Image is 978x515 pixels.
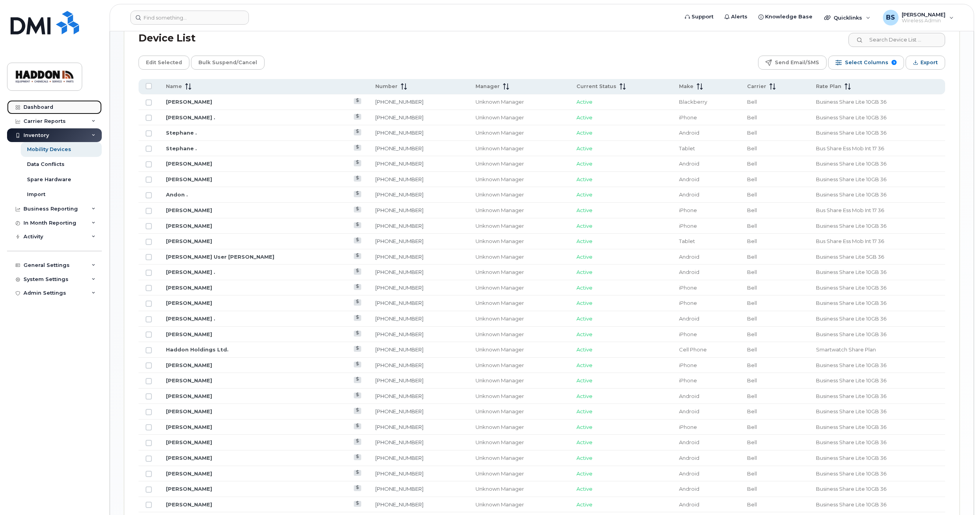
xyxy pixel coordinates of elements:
[354,315,361,321] a: View Last Bill
[679,439,699,445] span: Android
[816,377,886,384] span: Business Share Lite 10GB 36
[816,501,886,508] span: Business Share Lite 10GB 36
[679,238,695,244] span: Tablet
[475,253,562,261] div: Unknown Manager
[354,423,361,429] a: View Last Bill
[354,114,361,120] a: View Last Bill
[576,207,593,213] span: Active
[375,207,423,213] a: [PHONE_NUMBER]
[375,160,423,167] a: [PHONE_NUMBER]
[692,13,713,21] span: Support
[747,424,757,430] span: Bell
[679,176,699,182] span: Android
[475,331,562,338] div: Unknown Manager
[747,377,757,384] span: Bell
[747,439,757,445] span: Bell
[679,269,699,275] span: Android
[747,254,757,260] span: Bell
[747,99,757,105] span: Bell
[354,222,361,228] a: View Last Bill
[475,470,562,477] div: Unknown Manager
[576,160,593,167] span: Active
[576,393,593,399] span: Active
[354,268,361,274] a: View Last Bill
[576,130,593,136] span: Active
[816,362,886,368] span: Business Share Lite 10GB 36
[747,486,757,492] span: Bell
[130,11,249,25] input: Find something...
[354,284,361,290] a: View Last Bill
[679,486,699,492] span: Android
[816,160,886,167] span: Business Share Lite 10GB 36
[816,300,886,306] span: Business Share Lite 10GB 36
[816,439,886,445] span: Business Share Lite 10GB 36
[475,393,562,400] div: Unknown Manager
[354,362,361,367] a: View Last Bill
[375,191,423,198] a: [PHONE_NUMBER]
[576,223,593,229] span: Active
[679,346,707,353] span: Cell Phone
[166,315,215,322] a: [PERSON_NAME] .
[747,346,757,353] span: Bell
[354,238,361,243] a: View Last Bill
[576,346,593,353] span: Active
[816,207,884,213] span: Bus Share Ess Mob Int 17 36
[166,223,212,229] a: [PERSON_NAME]
[354,98,361,104] a: View Last Bill
[845,57,888,68] span: Select Columns
[747,176,757,182] span: Bell
[354,253,361,259] a: View Last Bill
[475,191,562,198] div: Unknown Manager
[816,254,884,260] span: Business Share Lite 5GB 36
[166,362,212,368] a: [PERSON_NAME]
[765,13,812,21] span: Knowledge Base
[354,470,361,476] a: View Last Bill
[758,56,827,70] button: Send Email/SMS
[475,501,562,508] div: Unknown Manager
[747,331,757,337] span: Bell
[375,130,423,136] a: [PHONE_NUMBER]
[375,331,423,337] a: [PHONE_NUMBER]
[475,176,562,183] div: Unknown Manager
[747,238,757,244] span: Bell
[354,129,361,135] a: View Last Bill
[576,408,593,414] span: Active
[731,13,747,21] span: Alerts
[816,238,884,244] span: Bus Share Ess Mob Int 17 36
[166,346,229,353] a: Haddon Holdings Ltd.
[375,254,423,260] a: [PHONE_NUMBER]
[576,83,616,90] span: Current Status
[375,439,423,445] a: [PHONE_NUMBER]
[354,145,361,151] a: View Last Bill
[816,470,886,477] span: Business Share Lite 10GB 36
[747,160,757,167] span: Bell
[679,424,697,430] span: iPhone
[816,486,886,492] span: Business Share Lite 10GB 36
[679,223,697,229] span: iPhone
[576,331,593,337] span: Active
[679,501,699,508] span: Android
[576,486,593,492] span: Active
[166,331,212,337] a: [PERSON_NAME]
[920,57,938,68] span: Export
[354,191,361,197] a: View Last Bill
[166,99,212,105] a: [PERSON_NAME]
[747,362,757,368] span: Bell
[753,9,818,25] a: Knowledge Base
[679,362,697,368] span: iPhone
[375,300,423,306] a: [PHONE_NUMBER]
[679,300,697,306] span: iPhone
[902,11,946,18] span: [PERSON_NAME]
[576,99,593,105] span: Active
[576,285,593,291] span: Active
[816,408,886,414] span: Business Share Lite 10GB 36
[747,285,757,291] span: Bell
[816,145,884,151] span: Bus Share Ess Mob Int 17 36
[679,99,707,105] span: Blackberry
[375,238,423,244] a: [PHONE_NUMBER]
[747,83,766,90] span: Carrier
[166,269,215,275] a: [PERSON_NAME] .
[679,377,697,384] span: iPhone
[816,315,886,322] span: Business Share Lite 10GB 36
[354,207,361,212] a: View Last Bill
